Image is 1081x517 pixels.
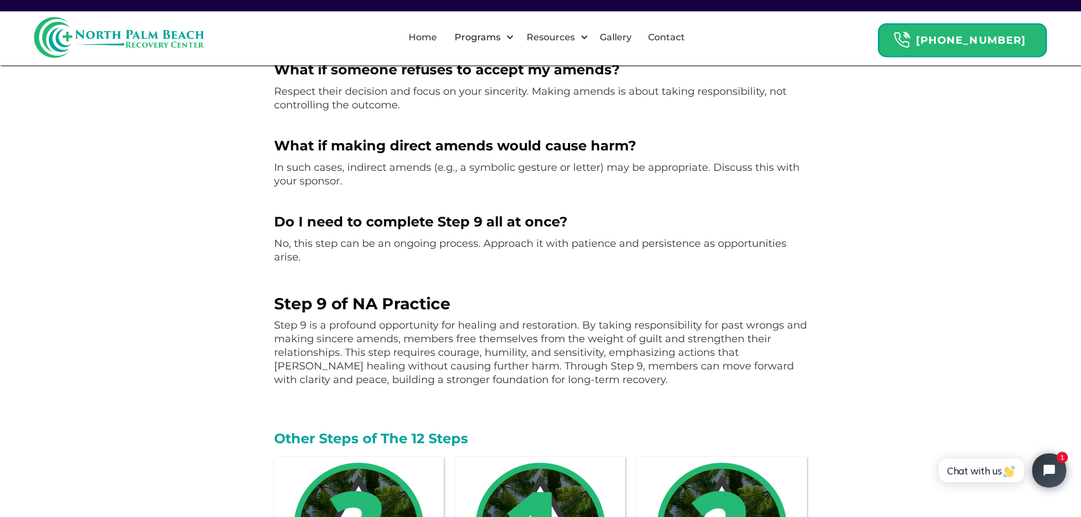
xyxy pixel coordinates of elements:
strong: What if someone refuses to accept my amends? [274,61,620,78]
a: Gallery [593,19,638,56]
div: Resources [517,19,591,56]
p: ‍ [274,194,807,207]
strong: What if making direct amends would cause harm? [274,137,636,154]
div: Programs [445,19,517,56]
iframe: Tidio Chat [926,444,1076,497]
p: No, this step can be an ongoing process. Approach it with patience and persistence as opportuniti... [274,237,807,264]
strong: Step 9 of NA Practice [274,294,451,313]
strong: Do I need to complete Step 9 all at once? [274,213,567,230]
strong: [PHONE_NUMBER] [916,34,1026,47]
h2: Other Steps of The 12 Steps [274,426,807,451]
div: Resources [524,31,578,44]
p: Step 9 is a profound opportunity for healing and restoration. By taking responsibility for past w... [274,318,807,386]
a: Header Calendar Icons[PHONE_NUMBER] [878,18,1047,57]
p: ‍ [274,117,807,131]
a: Contact [641,19,692,56]
p: In such cases, indirect amends (e.g., a symbolic gesture or letter) may be appropriate. Discuss t... [274,161,807,188]
div: Programs [452,31,503,44]
p: ‍ [274,270,807,283]
p: Respect their decision and focus on your sincerity. Making amends is about taking responsibility,... [274,85,807,112]
a: Home [402,19,444,56]
img: Header Calendar Icons [893,31,910,49]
